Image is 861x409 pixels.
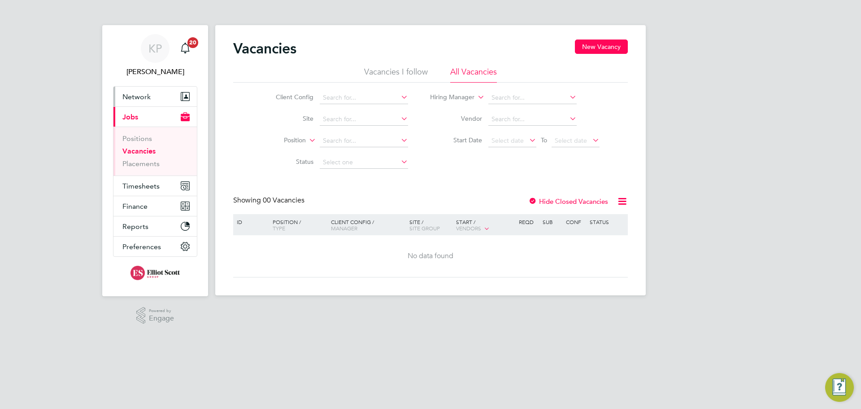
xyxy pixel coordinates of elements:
[454,214,517,237] div: Start /
[262,93,313,101] label: Client Config
[113,87,197,106] button: Network
[488,92,577,104] input: Search for...
[122,134,152,143] a: Positions
[488,113,577,126] input: Search for...
[149,315,174,322] span: Engage
[122,159,160,168] a: Placements
[122,182,160,190] span: Timesheets
[113,216,197,236] button: Reports
[555,136,587,145] span: Select date
[329,214,407,236] div: Client Config /
[148,43,162,54] span: KP
[187,37,198,48] span: 20
[113,237,197,256] button: Preferences
[423,93,474,102] label: Hiring Manager
[122,92,151,101] span: Network
[254,136,306,145] label: Position
[136,307,174,324] a: Powered byEngage
[130,266,179,280] img: elliotscottgroup-logo-retina.png
[491,136,524,145] span: Select date
[262,114,313,123] label: Site
[266,214,329,236] div: Position /
[263,196,304,205] span: 00 Vacancies
[320,92,408,104] input: Search for...
[273,224,285,232] span: Type
[113,176,197,196] button: Timesheets
[430,114,482,123] label: Vendor
[176,34,194,63] a: 20
[113,127,197,176] div: Jobs
[113,66,197,77] span: Kimberley Phillips
[564,214,587,229] div: Conf
[122,242,161,251] span: Preferences
[825,373,854,402] button: Engage Resource Center
[331,224,357,232] span: Manager
[320,156,408,169] input: Select one
[113,107,197,127] button: Jobs
[407,214,454,236] div: Site /
[233,40,296,57] h2: Vacancies
[409,224,440,232] span: Site Group
[538,134,550,146] span: To
[456,224,481,232] span: Vendors
[122,113,138,121] span: Jobs
[113,266,197,280] a: Go to home page
[540,214,564,229] div: Sub
[102,25,208,296] nav: Main navigation
[122,147,156,155] a: Vacancies
[262,158,313,166] label: Status
[450,66,497,83] li: All Vacancies
[233,196,306,205] div: Showing
[113,196,197,216] button: Finance
[587,214,626,229] div: Status
[235,214,266,229] div: ID
[528,197,608,206] label: Hide Closed Vacancies
[149,307,174,315] span: Powered by
[113,34,197,77] a: KP[PERSON_NAME]
[364,66,428,83] li: Vacancies I follow
[320,113,408,126] input: Search for...
[235,251,626,261] div: No data found
[430,136,482,144] label: Start Date
[320,135,408,147] input: Search for...
[517,214,540,229] div: Reqd
[575,40,628,54] button: New Vacancy
[122,222,148,231] span: Reports
[122,202,148,211] span: Finance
